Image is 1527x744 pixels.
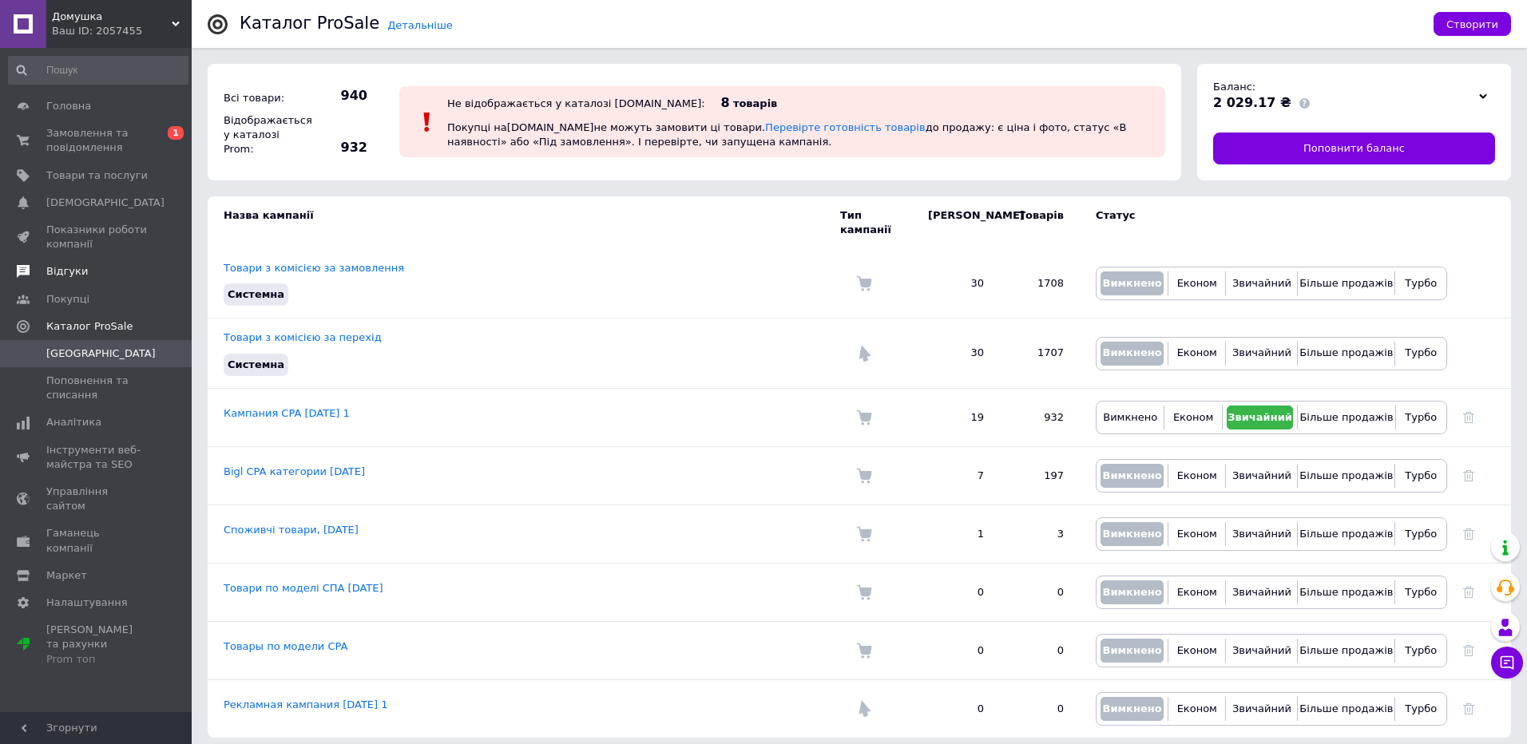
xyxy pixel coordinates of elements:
span: Домушка [52,10,172,24]
button: Економ [1172,580,1221,604]
button: Економ [1172,342,1221,366]
span: Вимкнено [1102,528,1161,540]
button: Турбо [1399,580,1442,604]
a: Bigl CPA категории [DATE] [224,465,365,477]
a: Кампания CPA [DATE] 1 [224,407,350,419]
span: Звичайний [1232,702,1291,714]
button: Більше продажів [1302,580,1390,604]
button: Турбо [1399,639,1442,663]
td: [PERSON_NAME] [912,196,1000,249]
span: Економ [1177,528,1217,540]
img: Комісія за перехід [856,346,872,362]
span: Економ [1173,411,1213,423]
span: Баланс: [1213,81,1255,93]
button: Турбо [1399,342,1442,366]
span: Маркет [46,568,87,583]
td: Тип кампанії [840,196,912,249]
a: Споживчі товари, [DATE] [224,524,359,536]
span: Турбо [1405,528,1437,540]
a: Товари з комісією за замовлення [224,262,404,274]
span: Вимкнено [1102,644,1161,656]
button: Економ [1172,464,1221,488]
span: Більше продажів [1299,411,1393,423]
td: Статус [1080,196,1447,249]
button: Чат з покупцем [1491,647,1523,679]
td: 0 [912,621,1000,679]
button: Вимкнено [1101,406,1160,429]
span: Системна [228,288,284,300]
span: Створити [1446,18,1498,30]
span: 940 [311,87,367,105]
button: Вимкнено [1101,522,1164,546]
span: Більше продажів [1299,346,1393,358]
span: 2 029.17 ₴ [1213,95,1291,110]
span: Вимкнено [1103,411,1157,423]
td: 0 [912,563,1000,621]
span: Звичайний [1232,277,1291,289]
span: 932 [311,139,367,156]
span: Більше продажів [1299,528,1393,540]
button: Турбо [1399,271,1442,295]
span: Економ [1177,586,1217,598]
span: товарів [733,97,777,109]
div: Відображається у каталозі Prom: [220,109,307,161]
span: Звичайний [1232,346,1291,358]
span: Вимкнено [1102,469,1161,481]
button: Турбо [1399,697,1442,721]
span: Економ [1177,277,1217,289]
span: Турбо [1405,411,1437,423]
input: Пошук [8,56,188,85]
a: Видалити [1463,411,1474,423]
span: Налаштування [46,596,128,610]
button: Більше продажів [1302,639,1390,663]
td: 197 [1000,446,1080,505]
button: Вимкнено [1101,271,1164,295]
span: Поповнити баланс [1303,141,1405,156]
button: Звичайний [1230,342,1293,366]
td: 3 [1000,505,1080,563]
img: Комісія за замовлення [856,643,872,659]
div: Ваш ID: 2057455 [52,24,192,38]
span: Звичайний [1232,528,1291,540]
span: Турбо [1405,644,1437,656]
span: Звичайний [1228,411,1292,423]
span: Турбо [1405,702,1437,714]
span: Вимкнено [1102,586,1161,598]
span: Поповнення та списання [46,374,148,402]
span: Аналітика [46,415,101,429]
div: Prom топ [46,652,148,667]
span: Більше продажів [1299,644,1393,656]
button: Більше продажів [1302,342,1390,366]
button: Економ [1172,639,1221,663]
span: 8 [721,95,730,110]
button: Більше продажів [1302,406,1390,429]
button: Вимкнено [1101,639,1164,663]
button: Звичайний [1230,464,1293,488]
a: Видалити [1463,528,1474,540]
a: Перевірте готовність товарів [765,121,926,133]
button: Економ [1172,522,1221,546]
span: Більше продажів [1299,469,1393,481]
span: Відгуки [46,264,88,279]
td: 19 [912,388,1000,446]
button: Економ [1172,697,1221,721]
button: Турбо [1399,464,1442,488]
td: 932 [1000,388,1080,446]
span: Головна [46,99,91,113]
a: Видалити [1463,469,1474,481]
button: Турбо [1400,406,1442,429]
img: Комісія за замовлення [856,584,872,600]
span: Турбо [1405,277,1437,289]
a: Видалити [1463,644,1474,656]
a: Детальніше [387,19,453,31]
span: Більше продажів [1299,586,1393,598]
button: Звичайний [1230,522,1293,546]
span: [PERSON_NAME] та рахунки [46,623,148,667]
button: Більше продажів [1302,697,1390,721]
span: Вимкнено [1102,277,1161,289]
span: Товари та послуги [46,168,148,183]
div: Не відображається у каталозі [DOMAIN_NAME]: [447,97,705,109]
td: 1708 [1000,249,1080,319]
img: :exclamation: [415,110,439,134]
span: Покупці на [DOMAIN_NAME] не можуть замовити ці товари. до продажу: є ціна і фото, статус «В наявн... [447,121,1126,148]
